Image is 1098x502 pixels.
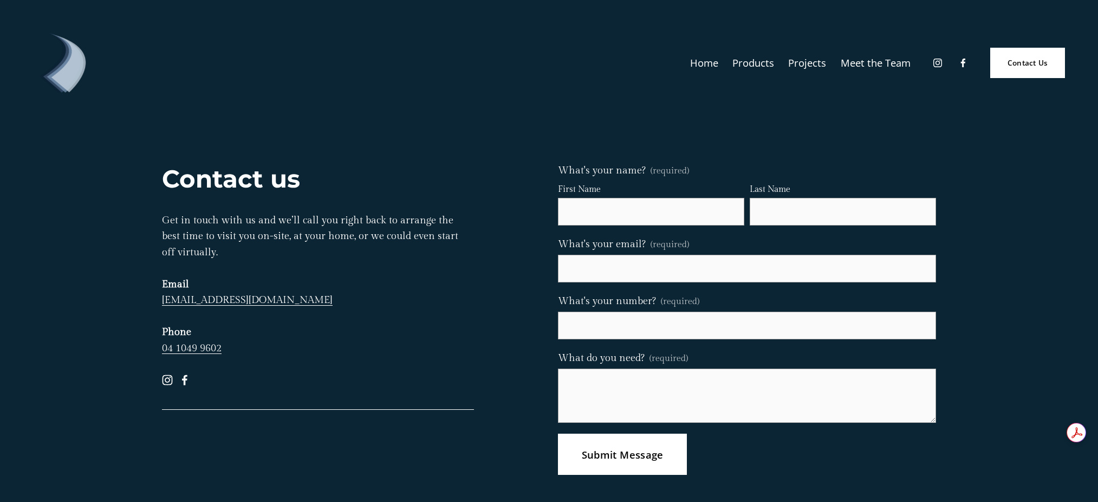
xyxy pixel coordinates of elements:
[179,375,190,385] a: Facebook
[162,163,474,195] h2: Contact us
[162,279,189,290] strong: Email
[162,326,191,338] strong: Phone
[732,54,774,72] span: Products
[649,352,688,366] span: (required)
[990,48,1065,78] a: Contact Us
[932,57,943,68] a: Instagram
[162,294,333,306] a: [EMAIL_ADDRESS][DOMAIN_NAME]
[732,53,774,73] a: folder dropdown
[558,350,645,366] span: What do you need?
[558,434,686,475] button: Submit MessageSubmit Message
[958,57,969,68] a: Facebook
[558,293,656,309] span: What's your number?
[690,53,718,73] a: Home
[33,33,93,93] img: Debonair | Curtains, Blinds, Shutters &amp; Awnings
[162,375,173,385] a: Instagram
[582,448,664,461] span: Submit Message
[558,163,646,178] span: What's your name?
[841,53,911,73] a: Meet the Team
[558,183,744,198] div: First Name
[558,236,646,252] span: What's your email?
[750,183,936,198] div: Last Name
[162,343,222,354] a: 04 1049 9602
[651,238,689,252] span: (required)
[162,213,474,356] p: Get in touch with us and we’ll call you right back to arrange the best time to visit you on-site,...
[788,53,826,73] a: Projects
[661,298,699,306] span: (required)
[651,167,689,176] span: (required)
